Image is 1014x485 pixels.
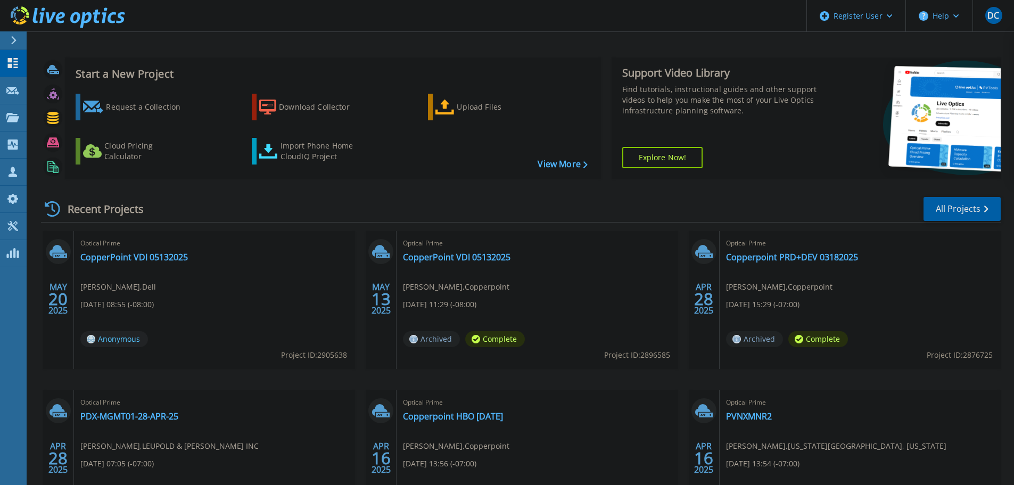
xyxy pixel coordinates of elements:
[48,454,68,463] span: 28
[788,331,848,347] span: Complete
[726,299,799,310] span: [DATE] 15:29 (-07:00)
[465,331,525,347] span: Complete
[41,196,158,222] div: Recent Projects
[726,397,994,408] span: Optical Prime
[403,397,671,408] span: Optical Prime
[694,294,713,303] span: 28
[428,94,547,120] a: Upload Files
[726,411,772,422] a: PVNXMNR2
[281,141,364,162] div: Import Phone Home CloudIQ Project
[48,294,68,303] span: 20
[104,141,189,162] div: Cloud Pricing Calculator
[987,11,999,20] span: DC
[403,411,503,422] a: Copperpoint HBO [DATE]
[403,331,460,347] span: Archived
[403,299,476,310] span: [DATE] 11:29 (-08:00)
[726,281,832,293] span: [PERSON_NAME] , Copperpoint
[927,349,993,361] span: Project ID: 2876725
[80,331,148,347] span: Anonymous
[252,94,370,120] a: Download Collector
[622,147,703,168] a: Explore Now!
[80,252,188,262] a: CopperPoint VDI 05132025
[48,439,68,478] div: APR 2025
[80,458,154,470] span: [DATE] 07:05 (-07:00)
[80,397,349,408] span: Optical Prime
[694,280,714,318] div: APR 2025
[726,252,858,262] a: Copperpoint PRD+DEV 03182025
[80,411,178,422] a: PDX-MGMT01-28-APR-25
[403,458,476,470] span: [DATE] 13:56 (-07:00)
[924,197,1001,221] a: All Projects
[80,440,259,452] span: [PERSON_NAME] , LEUPOLD & [PERSON_NAME] INC
[281,349,347,361] span: Project ID: 2905638
[48,280,68,318] div: MAY 2025
[80,299,154,310] span: [DATE] 08:55 (-08:00)
[726,331,783,347] span: Archived
[403,281,509,293] span: [PERSON_NAME] , Copperpoint
[372,294,391,303] span: 13
[403,237,671,249] span: Optical Prime
[604,349,670,361] span: Project ID: 2896585
[279,96,364,118] div: Download Collector
[371,439,391,478] div: APR 2025
[622,66,821,80] div: Support Video Library
[457,96,542,118] div: Upload Files
[538,159,587,169] a: View More
[726,237,994,249] span: Optical Prime
[622,84,821,116] div: Find tutorials, instructional guides and other support videos to help you make the most of your L...
[76,68,587,80] h3: Start a New Project
[403,440,509,452] span: [PERSON_NAME] , Copperpoint
[726,458,799,470] span: [DATE] 13:54 (-07:00)
[403,252,510,262] a: CopperPoint VDI 05132025
[76,138,194,165] a: Cloud Pricing Calculator
[106,96,191,118] div: Request a Collection
[80,281,156,293] span: [PERSON_NAME] , Dell
[694,454,713,463] span: 16
[694,439,714,478] div: APR 2025
[371,280,391,318] div: MAY 2025
[372,454,391,463] span: 16
[726,440,946,452] span: [PERSON_NAME] , [US_STATE][GEOGRAPHIC_DATA], [US_STATE]
[80,237,349,249] span: Optical Prime
[76,94,194,120] a: Request a Collection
